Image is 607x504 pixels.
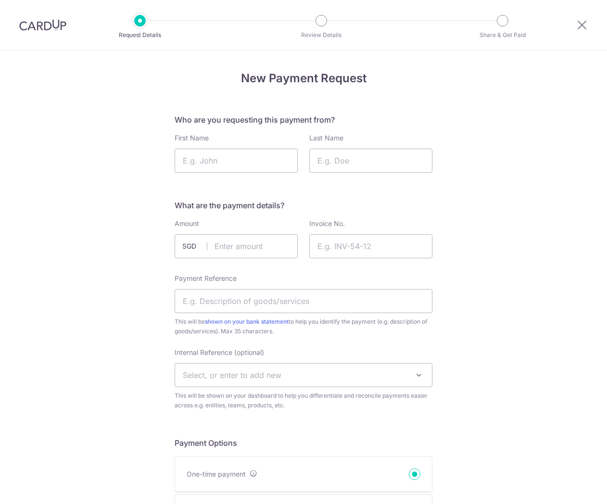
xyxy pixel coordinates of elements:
[175,317,432,336] span: This will be to help you identify the payment (e.g. description of goods/services). Max 35 charac...
[175,70,432,87] h4: New Payment Request
[187,470,246,478] span: One-time payment
[182,241,207,251] span: SGD
[183,370,281,380] span: Select, or enter to add new
[545,475,597,499] iframe: Opens a widget where you can find more information
[309,234,432,258] input: E.g. INV-54-12
[104,30,176,40] p: Request Details
[286,30,357,40] p: Review Details
[175,391,432,410] span: This will be shown on your dashboard to help you differentiate and reconcile payments easier acro...
[175,289,432,313] input: E.g. Description of goods/services
[175,149,298,173] input: E.g. John
[309,133,343,143] label: Last Name
[309,149,432,173] input: E.g. Doe
[175,234,298,258] input: Enter amount
[205,318,289,325] a: shown on your bank statement
[19,19,66,31] img: CardUp
[175,348,264,357] label: Internal Reference (optional)
[175,133,209,143] label: First Name
[175,219,199,228] label: Amount
[175,274,237,283] label: Payment Reference
[467,30,538,40] p: Share & Get Paid
[309,219,345,228] label: Invoice No.
[175,437,432,449] h5: Payment Options
[175,200,432,211] h5: What are the payment details?
[175,114,432,126] h5: Who are you requesting this payment from?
